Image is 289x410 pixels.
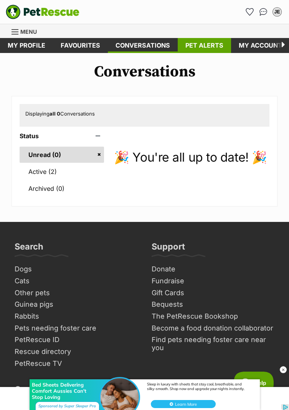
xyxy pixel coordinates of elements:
[32,18,96,36] div: Bed Sheets Delivering Comfort Aussies Can't Stop Loving
[151,36,216,44] button: Learn More
[20,28,37,35] span: Menu
[243,6,283,18] ul: Account quick links
[20,164,104,180] a: Active (2)
[271,6,283,18] button: My account
[149,287,278,299] a: Gift Cards
[12,275,141,287] a: Cats
[12,358,141,370] a: PetRescue TV
[12,322,141,334] a: Pets needing foster care
[108,38,178,53] a: conversations
[149,311,278,322] a: The PetRescue Bookshop
[12,311,141,322] a: Rabbits
[149,334,278,354] a: Find pets needing foster care near you
[25,111,95,117] span: Displaying Conversations
[12,299,141,311] a: Guinea pigs
[273,8,281,16] div: JE
[20,132,104,139] header: Status
[149,299,278,311] a: Bequests
[15,241,43,256] h3: Search
[35,38,99,47] div: Sponsored by Super Sleeper Pro
[6,5,79,19] img: logo-e224e6f780fb5917bec1dbf3a21bbac754714ae5b6737aabdf751b685950b380.svg
[20,147,104,163] a: Unread (0)
[178,38,231,53] a: Pet alerts
[149,275,278,287] a: Fundraise
[6,5,79,19] a: PetRescue
[279,366,287,374] img: close_rtb.svg
[20,180,104,197] a: Archived (0)
[257,6,269,18] a: Conversations
[12,346,141,358] a: Rescue directory
[152,241,185,256] h3: Support
[12,24,42,38] a: Menu
[149,322,278,334] a: Become a food donation collaborator
[112,148,269,167] p: 🎉 You're all up to date! 🎉
[12,334,141,346] a: PetRescue ID
[101,14,139,53] img: Bed Sheets Delivering Comfort Aussies Can't Stop Loving
[259,8,268,16] img: chat-41dd97257d64d25036548639549fe6c8038ab92f7586957e7f3b1b290dea8141.svg
[12,287,141,299] a: Other pets
[12,263,141,275] a: Dogs
[50,111,60,117] strong: all 0
[53,38,108,53] a: Favourites
[243,6,256,18] a: Favourites
[149,263,278,275] a: Donate
[147,18,250,27] div: Sleep in luxury with sheets that stay cool, breathable, and silky-smooth. Shop now and upgrade yo...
